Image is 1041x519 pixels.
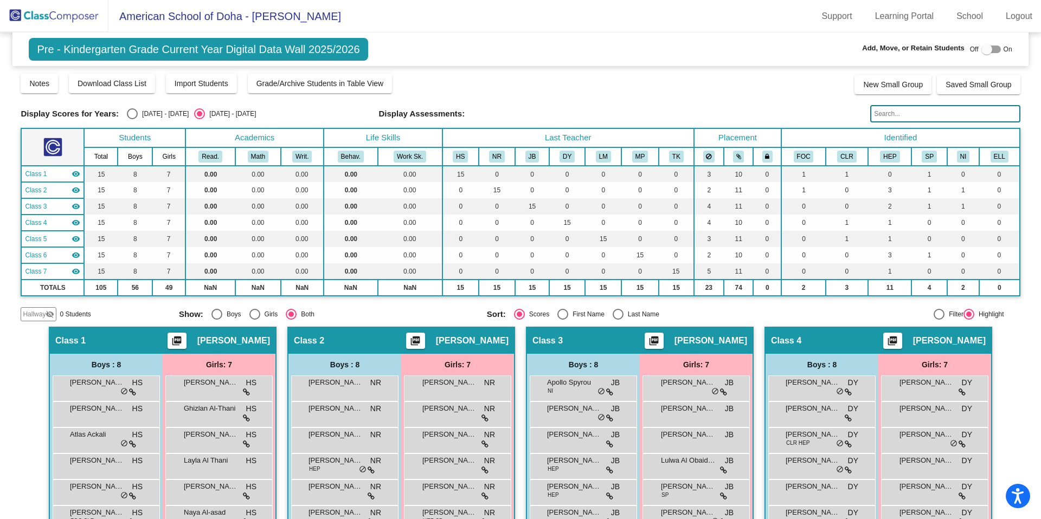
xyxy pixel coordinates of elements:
[596,151,611,163] button: LM
[515,182,549,198] td: 0
[645,333,664,349] button: Print Students Details
[946,80,1011,89] span: Saved Small Group
[659,231,694,247] td: 0
[453,151,468,163] button: HS
[868,147,911,166] th: Parent requires High Energy
[781,128,1019,147] th: Identified
[185,198,235,215] td: 0.00
[826,215,869,231] td: 1
[222,309,241,319] div: Boys
[442,198,479,215] td: 0
[515,147,549,166] th: Jennifer Bendriss
[72,218,80,227] mat-icon: visibility
[947,147,979,166] th: Non Independent Work Habits
[694,198,724,215] td: 4
[585,182,621,198] td: 0
[947,215,979,231] td: 0
[947,182,979,198] td: 1
[515,231,549,247] td: 0
[118,263,152,280] td: 8
[549,215,586,231] td: 15
[911,263,947,280] td: 0
[21,247,84,263] td: Monica Perez - No Class Name
[84,263,118,280] td: 15
[152,280,185,296] td: 49
[152,231,185,247] td: 7
[25,267,47,276] span: Class 7
[479,247,516,263] td: 0
[813,8,861,25] a: Support
[911,280,947,296] td: 4
[378,182,442,198] td: 0.00
[515,166,549,182] td: 0
[378,263,442,280] td: 0.00
[185,247,235,263] td: 0.00
[185,231,235,247] td: 0.00
[442,247,479,263] td: 0
[479,263,516,280] td: 0
[118,231,152,247] td: 8
[781,182,825,198] td: 1
[826,247,869,263] td: 0
[621,198,659,215] td: 0
[25,202,47,211] span: Class 3
[235,280,280,296] td: NaN
[868,247,911,263] td: 3
[549,263,586,280] td: 0
[724,231,753,247] td: 11
[152,247,185,263] td: 7
[724,263,753,280] td: 11
[324,247,377,263] td: 0.00
[235,247,280,263] td: 0.00
[753,231,781,247] td: 0
[21,166,84,182] td: Hannah Staley - No Class Name
[659,182,694,198] td: 0
[198,151,222,163] button: Read.
[175,79,228,88] span: Import Students
[378,247,442,263] td: 0.00
[826,231,869,247] td: 1
[489,151,505,163] button: NR
[549,198,586,215] td: 0
[479,166,516,182] td: 0
[549,280,586,296] td: 15
[911,247,947,263] td: 1
[281,198,324,215] td: 0.00
[868,215,911,231] td: 1
[621,182,659,198] td: 0
[72,170,80,178] mat-icon: visibility
[235,198,280,215] td: 0.00
[585,247,621,263] td: 0
[515,280,549,296] td: 15
[152,182,185,198] td: 7
[911,182,947,198] td: 1
[152,263,185,280] td: 7
[826,147,869,166] th: Involved with Counselors regularly inside the school day
[25,234,47,244] span: Class 5
[25,169,47,179] span: Class 1
[868,198,911,215] td: 2
[185,166,235,182] td: 0.00
[29,38,368,61] span: Pre - Kindergarten Grade Current Year Digital Data Wall 2025/2026
[235,215,280,231] td: 0.00
[297,309,314,319] div: Both
[515,198,549,215] td: 15
[826,263,869,280] td: 0
[515,215,549,231] td: 0
[21,74,58,93] button: Notes
[794,151,814,163] button: FOC
[621,166,659,182] td: 0
[72,202,80,211] mat-icon: visibility
[724,198,753,215] td: 11
[235,166,280,182] td: 0.00
[948,8,992,25] a: School
[118,198,152,215] td: 8
[515,247,549,263] td: 0
[866,8,943,25] a: Learning Portal
[179,309,479,320] mat-radio-group: Select an option
[753,215,781,231] td: 0
[549,166,586,182] td: 0
[753,182,781,198] td: 0
[659,166,694,182] td: 0
[25,185,47,195] span: Class 2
